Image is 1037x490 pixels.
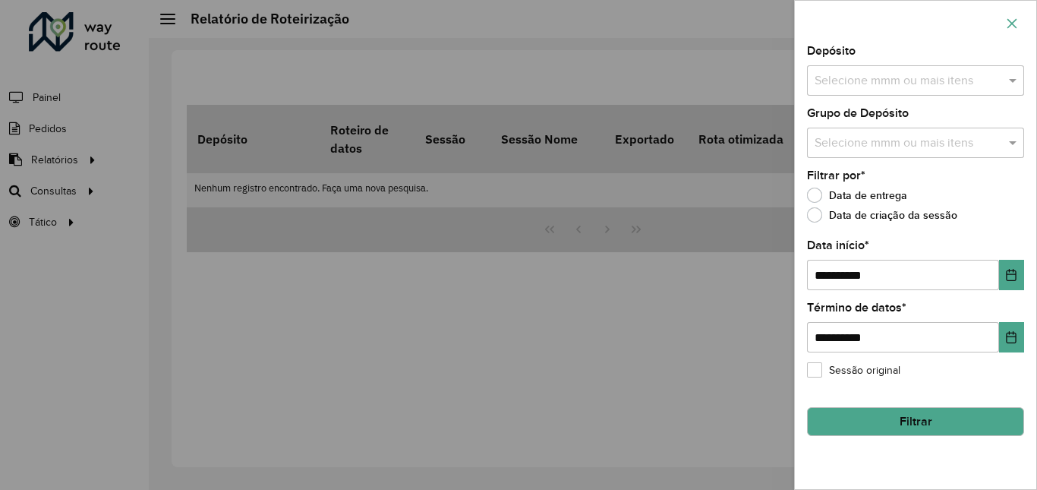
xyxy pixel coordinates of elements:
font: Grupo de Depósito [807,106,909,119]
label: Data de entrega [807,188,907,203]
font: Data início [807,239,865,251]
button: Elija la fecha [999,260,1024,290]
button: Elija la fecha [999,322,1024,352]
font: Término de datos [807,301,902,314]
label: Data de criação da sessão [807,207,957,223]
font: Sessão original [829,362,900,378]
button: Filtrar [807,407,1024,436]
font: Depósito [807,44,856,57]
font: Filtrar por [807,169,861,182]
